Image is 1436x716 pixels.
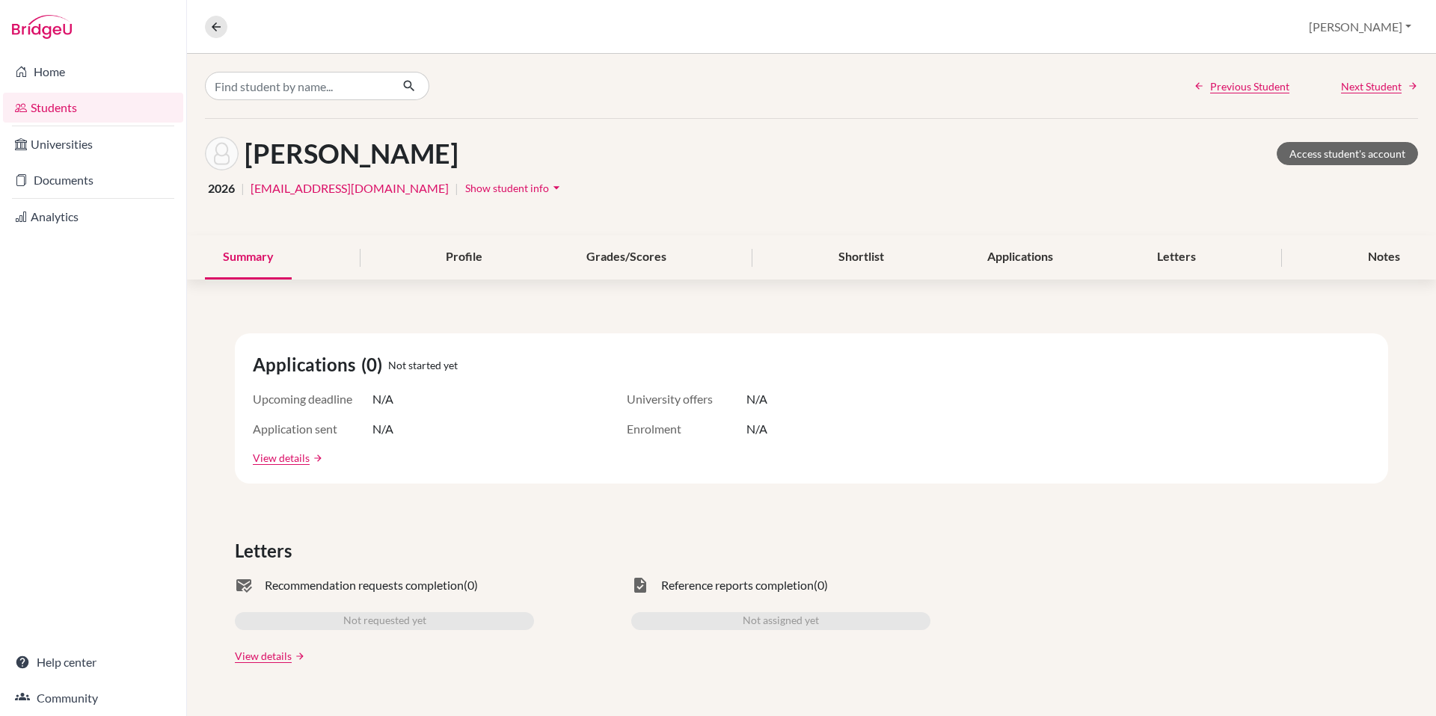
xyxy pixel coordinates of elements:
[1302,13,1418,41] button: [PERSON_NAME]
[3,647,183,677] a: Help center
[746,420,767,438] span: N/A
[464,576,478,594] span: (0)
[568,235,684,280] div: Grades/Scores
[343,612,426,630] span: Not requested yet
[1350,235,1418,280] div: Notes
[361,351,388,378] span: (0)
[388,357,458,373] span: Not started yet
[1194,78,1289,94] a: Previous Student
[464,176,565,200] button: Show student infoarrow_drop_down
[3,202,183,232] a: Analytics
[661,576,814,594] span: Reference reports completion
[1341,78,1402,94] span: Next Student
[253,390,372,408] span: Upcoming deadline
[969,235,1071,280] div: Applications
[253,351,361,378] span: Applications
[820,235,902,280] div: Shortlist
[3,93,183,123] a: Students
[428,235,500,280] div: Profile
[245,138,458,170] h1: [PERSON_NAME]
[1341,78,1418,94] a: Next Student
[1210,78,1289,94] span: Previous Student
[627,390,746,408] span: University offers
[241,179,245,197] span: |
[3,57,183,87] a: Home
[631,576,649,594] span: task
[549,180,564,195] i: arrow_drop_down
[235,576,253,594] span: mark_email_read
[235,648,292,664] a: View details
[372,390,393,408] span: N/A
[208,179,235,197] span: 2026
[253,450,310,466] a: View details
[746,390,767,408] span: N/A
[205,235,292,280] div: Summary
[1277,142,1418,165] a: Access student's account
[310,453,323,463] a: arrow_forward
[3,165,183,195] a: Documents
[205,137,239,170] img: Sebastian Brown's avatar
[3,129,183,159] a: Universities
[455,179,458,197] span: |
[814,576,828,594] span: (0)
[251,179,449,197] a: [EMAIL_ADDRESS][DOMAIN_NAME]
[253,420,372,438] span: Application sent
[265,576,464,594] span: Recommendation requests completion
[292,651,305,661] a: arrow_forward
[627,420,746,438] span: Enrolment
[3,683,183,713] a: Community
[465,182,549,194] span: Show student info
[743,612,819,630] span: Not assigned yet
[205,72,390,100] input: Find student by name...
[12,15,72,39] img: Bridge-U
[372,420,393,438] span: N/A
[235,537,298,564] span: Letters
[1139,235,1214,280] div: Letters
